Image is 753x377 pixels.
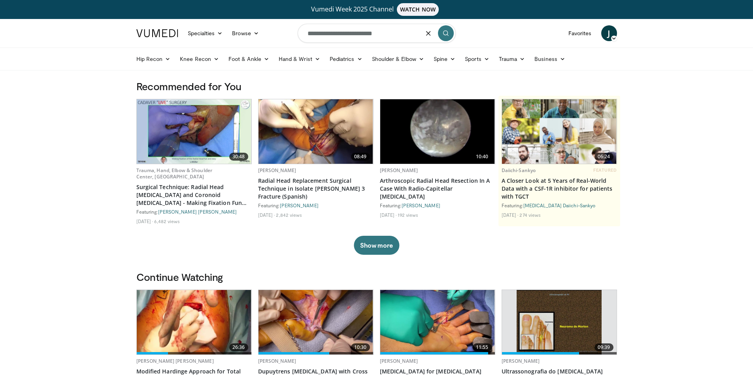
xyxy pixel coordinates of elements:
[154,218,180,224] li: 6,482 views
[258,358,296,364] a: [PERSON_NAME]
[229,153,248,161] span: 30:48
[258,202,374,208] div: Featuring:
[367,51,429,67] a: Shoulder & Elbow
[502,177,617,201] a: A Closer Look at 5 Years of Real-World Data with a CSF-1R inhibitor for patients with TGCT
[460,51,494,67] a: Sports
[402,203,440,208] a: [PERSON_NAME]
[136,218,153,224] li: [DATE]
[494,51,530,67] a: Trauma
[380,202,495,208] div: Featuring:
[502,99,617,164] img: 93c22cae-14d1-47f0-9e4a-a244e824b022.png.620x360_q85_upscale.jpg
[137,290,251,354] a: 26:36
[137,99,251,164] img: 311bca1b-6bf8-4fc1-a061-6f657f32dced.620x360_q85_upscale.jpg
[259,99,373,164] img: d30b0637-baf5-4a80-a67c-e936fae5802a.620x360_q85_upscale.jpg
[258,177,374,201] a: Radial Head Replacement Surgical Technique in Isolate [PERSON_NAME] 3 Fracture (Spanish)
[227,25,264,41] a: Browse
[594,343,613,351] span: 09:39
[380,99,495,164] a: 10:40
[276,212,302,218] li: 2,842 views
[594,153,613,161] span: 06:24
[258,167,296,174] a: [PERSON_NAME]
[601,25,617,41] a: J
[380,290,495,354] img: 867f66c3-ff9a-4f84-8419-b0de527b6cad.620x360_q85_upscale.jpg
[259,290,373,354] a: 10:30
[258,212,275,218] li: [DATE]
[183,25,228,41] a: Specialties
[298,24,456,43] input: Search topics, interventions
[473,343,492,351] span: 11:55
[136,183,252,207] a: Surgical Technique: Radial Head [MEDICAL_DATA] and Coronoid [MEDICAL_DATA] - Making Fixation Fun ...
[380,290,495,354] a: 11:55
[502,358,540,364] a: [PERSON_NAME]
[380,212,397,218] li: [DATE]
[175,51,224,67] a: Knee Recon
[523,203,596,208] a: [MEDICAL_DATA] Daiichi-Sankyo
[136,358,214,364] a: [PERSON_NAME] [PERSON_NAME]
[530,51,570,67] a: Business
[380,368,495,375] a: [MEDICAL_DATA] for [MEDICAL_DATA]
[158,209,237,214] a: [PERSON_NAME] [PERSON_NAME]
[380,99,495,164] img: 39669fbc-ba87-41e4-aa66-4fe985aac808.620x360_q85_upscale.jpg
[397,3,439,16] span: WATCH NOW
[229,343,248,351] span: 26:36
[380,358,418,364] a: [PERSON_NAME]
[325,51,367,67] a: Pediatrics
[354,236,399,255] button: Show more
[136,80,617,93] h3: Recommended for You
[473,153,492,161] span: 10:40
[517,290,602,354] img: b773e272-7d80-4500-b327-fe7835d5cabc.620x360_q85_upscale.jpg
[136,167,213,180] a: Trauma, Hand, Elbow & Shoulder Center, [GEOGRAPHIC_DATA]
[136,29,178,37] img: VuMedi Logo
[593,167,617,173] span: FEATURED
[351,343,370,351] span: 10:30
[429,51,460,67] a: Spine
[132,51,176,67] a: Hip Recon
[351,153,370,161] span: 08:49
[138,3,616,16] a: Vumedi Week 2025 ChannelWATCH NOW
[136,271,617,283] h3: Continue Watching
[502,167,536,174] a: Daiichi-Sankyo
[380,177,495,201] a: Arthroscopic Radial Head Resection In A Case With Radio-Capitellar [MEDICAL_DATA]
[398,212,418,218] li: 192 views
[280,203,319,208] a: [PERSON_NAME]
[502,290,617,354] a: 09:39
[137,290,251,354] img: e4f4e4a0-26bd-4e35-9fbb-bdfac94fc0d8.620x360_q85_upscale.jpg
[136,208,252,215] div: Featuring:
[502,212,519,218] li: [DATE]
[502,202,617,208] div: Featuring:
[259,290,373,354] img: 7584cf8d-1333-4b4f-beda-dc05bb90471e.620x360_q85_upscale.jpg
[274,51,325,67] a: Hand & Wrist
[502,99,617,164] a: 06:24
[224,51,274,67] a: Foot & Ankle
[259,99,373,164] a: 08:49
[137,99,251,164] a: 30:48
[519,212,541,218] li: 274 views
[564,25,596,41] a: Favorites
[380,167,418,174] a: [PERSON_NAME]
